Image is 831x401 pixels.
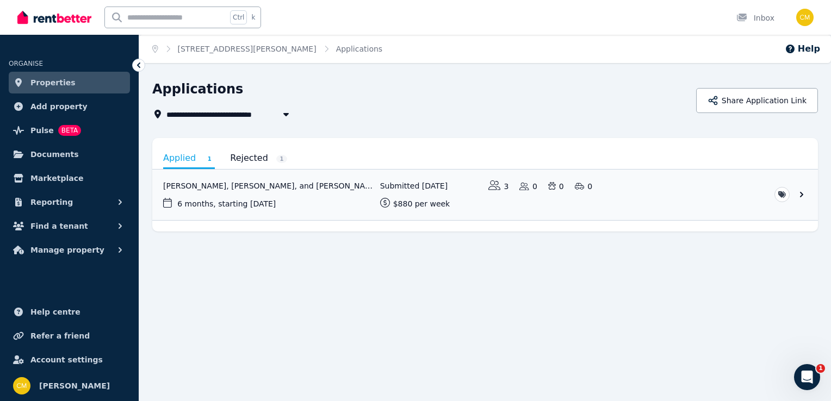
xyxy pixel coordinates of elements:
button: Manage property [9,239,130,261]
span: Applications [336,43,383,54]
span: Reporting [30,196,73,209]
span: 1 [276,155,287,163]
span: k [251,13,255,22]
iframe: Intercom live chat [794,364,820,390]
a: [STREET_ADDRESS][PERSON_NAME] [178,45,317,53]
span: Add property [30,100,88,113]
a: Applied [163,149,215,169]
span: Find a tenant [30,220,88,233]
img: Chantelle Martin [796,9,814,26]
span: [PERSON_NAME] [39,379,110,392]
span: Documents [30,148,79,161]
img: Chantelle Martin [13,377,30,394]
button: Help [785,42,820,55]
img: RentBetter [17,9,91,26]
a: Rejected [230,149,287,167]
div: Inbox [736,12,774,23]
a: Documents [9,143,130,165]
span: 1 [204,155,215,163]
span: Account settings [30,353,103,366]
nav: Breadcrumb [139,35,395,63]
span: Properties [30,76,76,89]
a: PulseBETA [9,120,130,141]
a: Help centre [9,301,130,323]
span: Ctrl [230,10,247,24]
button: Reporting [9,191,130,213]
button: Share Application Link [696,88,818,113]
span: ORGANISE [9,60,43,67]
a: Account settings [9,349,130,371]
h1: Applications [152,80,243,98]
span: 1 [816,364,825,373]
a: Refer a friend [9,325,130,347]
a: Add property [9,96,130,117]
span: Help centre [30,305,80,318]
a: View application: Daisy Donnelly, Leon Harris, and Ellie Armitage [152,170,818,220]
a: Properties [9,72,130,93]
span: Manage property [30,243,104,256]
span: Refer a friend [30,329,90,342]
a: Marketplace [9,167,130,189]
button: Find a tenant [9,215,130,237]
span: BETA [58,125,81,136]
span: Marketplace [30,172,83,185]
span: Pulse [30,124,54,137]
